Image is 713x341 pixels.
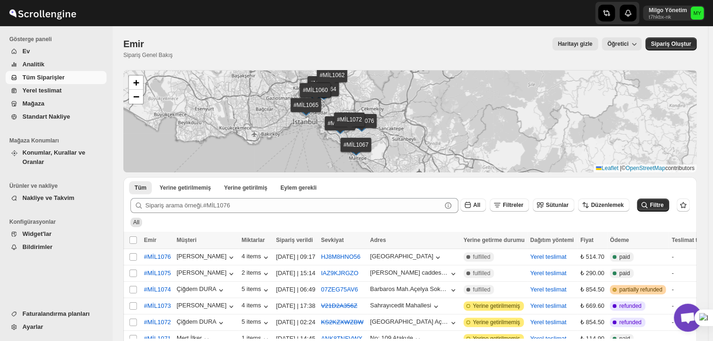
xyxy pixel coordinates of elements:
span: Fiyat [580,237,593,243]
button: #MİL1076 [138,249,177,264]
span: Müşteri [177,237,197,243]
button: Tüm Siparişler [6,71,107,84]
span: #MİL1072 [144,318,171,327]
span: Yerine getirilmemiş [473,319,520,326]
div: ₺ 669.60 [580,301,604,311]
button: 5 items [242,285,271,295]
button: Barbaros Mah.Açelya Sokağı Ağaoğlu Moontown Sitesi A1-2 Blok D:8 [370,285,458,295]
div: [GEOGRAPHIC_DATA] [370,253,433,260]
span: paid [619,270,630,277]
button: Faturalandırma planları [6,307,107,320]
button: Ayarlar [6,320,107,334]
span: fulfilled [473,286,490,293]
a: Leaflet [596,165,618,171]
button: #MİL1075 [138,266,177,281]
span: Widget'lar [22,230,51,237]
span: Tüm Siparişler [22,74,64,81]
span: Yerine getirilmiş [224,184,267,192]
span: Filtre [650,202,663,208]
span: Konumlar, Kurallar ve Oranlar [22,149,85,165]
span: refunded [619,319,641,326]
text: MY [693,10,701,16]
button: Bildirimler [6,241,107,254]
div: [DATE] | 02:24 [276,318,315,327]
img: Marker [316,84,330,94]
a: Zoom in [129,76,143,90]
span: fulfilled [473,270,490,277]
span: paid [619,253,630,261]
span: Adres [370,237,386,243]
div: Sahrayıcedit Mahallesi [370,302,431,309]
div: [DATE] | 06:49 [276,285,315,294]
span: Ürünler ve nakliye [9,182,107,190]
span: Ayarlar [22,323,43,330]
span: All [133,219,139,226]
button: ActionNeeded [275,181,322,194]
div: [DATE] | 15:14 [276,269,315,278]
span: fulfilled [473,253,490,261]
span: #MİL1073 [144,301,171,311]
s: KS2KZXWZBW [321,319,364,326]
button: [PERSON_NAME] caddesi no 79 ulus [370,269,458,278]
button: Ev [6,45,107,58]
button: Unfulfilled [154,181,216,194]
div: Barbaros Mah.Açelya Sokağı Ağaoğlu Moontown Sitesi A1-2 Blok D:8 [370,285,449,292]
span: #MİL1076 [144,252,171,262]
div: ₺ 514.70 [580,252,604,262]
span: Dağıtım yöntemi [530,237,574,243]
button: 5 items [242,318,271,327]
img: Marker [309,91,323,101]
span: Ödeme [610,237,629,243]
div: Çiğdem DURA [177,285,226,295]
button: 4 items [242,253,271,262]
button: Öğretici [602,37,642,50]
button: User menu [643,6,705,21]
span: Öğretici [607,41,628,47]
span: Filtreler [503,202,523,208]
span: Standart Nakliye [22,113,70,120]
div: 2 items [242,269,271,278]
button: #MİL1074 [138,282,177,297]
img: ScrollEngine [7,1,78,25]
button: #MİL1072 [138,315,177,330]
span: Düzenlemek [591,202,624,208]
button: Çiğdem DURA [177,318,226,327]
span: | [620,165,621,171]
button: Düzenlemek [578,199,629,212]
div: - [671,252,709,262]
div: [GEOGRAPHIC_DATA] Açelya Sokak Ağaoğlu Moontown Sitesi A1-2 Blok D:8 [370,318,449,325]
img: Marker [325,76,339,86]
span: partially refunded [619,286,662,293]
span: Konfigürasyonlar [9,218,107,226]
button: Map action label [552,37,598,50]
span: − [133,91,139,102]
button: [GEOGRAPHIC_DATA] Açelya Sokak Ağaoğlu Moontown Sitesi A1-2 Blok D:8 [370,318,458,327]
button: Widget'lar [6,227,107,241]
button: [PERSON_NAME] [177,269,236,278]
span: Yerel teslimat [22,87,62,94]
a: Zoom out [129,90,143,104]
div: [DATE] | 17:38 [276,301,315,311]
div: [PERSON_NAME] [177,253,236,262]
button: IAZ9KJRGZO [321,270,358,277]
div: - [671,318,709,327]
div: - [671,285,709,294]
span: Yerine getirilmemiş [473,302,520,310]
button: Yerel teslimat [530,302,567,309]
p: Sipariş Genel Bakış [123,51,172,59]
span: Yerine getirme durumu [463,237,525,243]
s: V21D2A356Z [321,302,357,309]
button: Sahrayıcedit Mahallesi [370,302,441,311]
button: All [129,181,152,194]
img: Marker [317,90,331,100]
span: + [133,77,139,88]
div: [DATE] | 09:17 [276,252,315,262]
button: Yerel teslimat [530,319,567,326]
p: Milgo Yönetim [649,7,687,14]
button: Sütunlar [533,199,574,212]
span: Bildirimler [22,243,52,250]
div: 4 items [242,302,271,311]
